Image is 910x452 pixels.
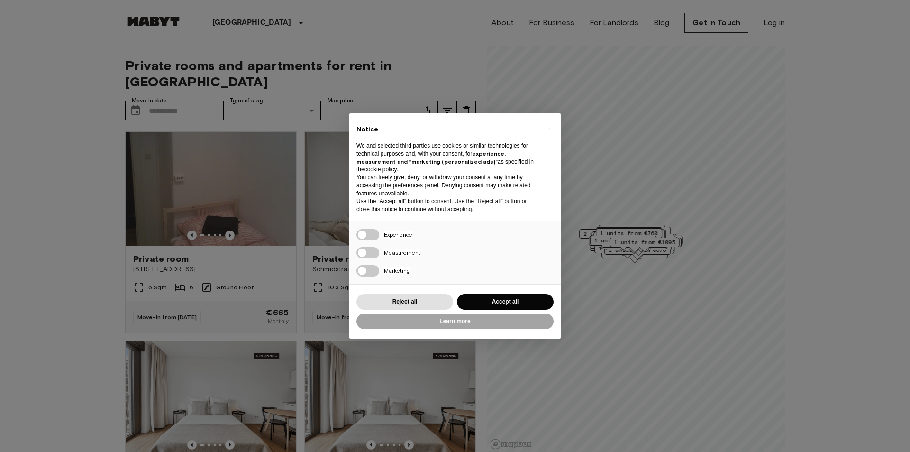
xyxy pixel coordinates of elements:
p: You can freely give, deny, or withdraw your consent at any time by accessing the preferences pane... [356,174,538,197]
button: Reject all [356,294,453,310]
h2: Notice [356,125,538,134]
span: Measurement [384,249,420,256]
p: We and selected third parties use cookies or similar technologies for technical purposes and, wit... [356,142,538,174]
span: Marketing [384,267,410,274]
button: Accept all [457,294,554,310]
button: Close this notice [541,121,556,136]
button: Learn more [356,314,554,329]
p: Use the “Accept all” button to consent. Use the “Reject all” button or close this notice to conti... [356,197,538,213]
strong: experience, measurement and “marketing (personalized ads)” [356,150,506,165]
a: cookie policy [364,166,397,173]
span: × [547,123,551,134]
span: Experience [384,231,412,238]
